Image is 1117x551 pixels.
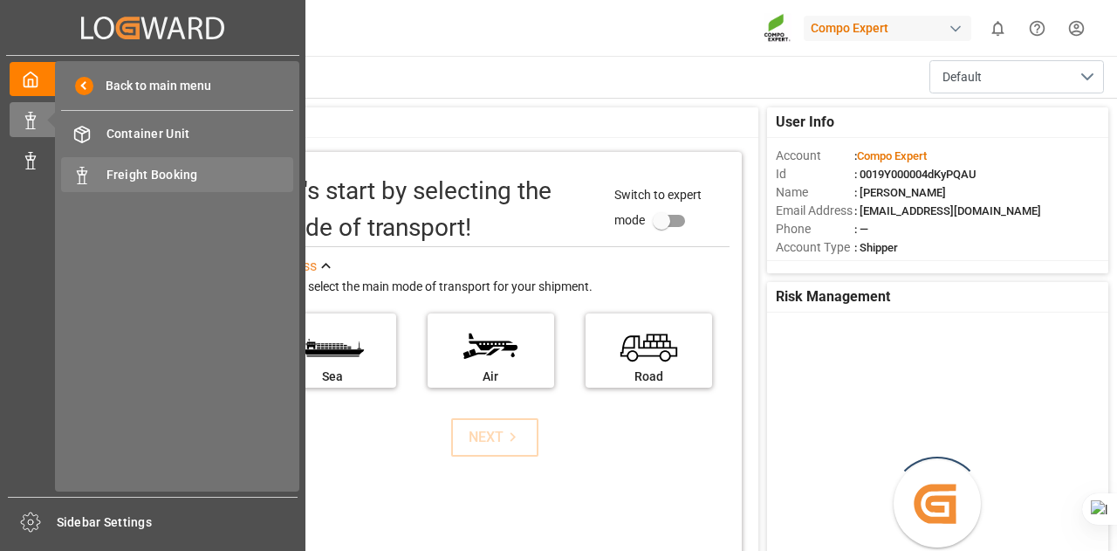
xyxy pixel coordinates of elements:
span: Account [776,147,854,165]
span: Risk Management [776,286,890,307]
span: : — [854,223,868,236]
span: Sidebar Settings [57,513,298,532]
div: Sea [278,368,387,386]
button: open menu [929,60,1104,93]
span: Name [776,183,854,202]
span: : Shipper [854,241,898,254]
span: Back to main menu [93,77,211,95]
span: : [854,149,927,162]
div: Road [594,368,703,386]
div: Please select the main mode of transport for your shipment. [270,277,730,298]
a: My Cockpit [10,62,296,96]
span: Id [776,165,854,183]
div: NEXT [469,427,522,448]
span: Compo Expert [857,149,927,162]
span: Freight Booking [106,166,294,184]
div: Air [436,368,545,386]
a: Customer View [10,143,296,177]
span: Phone [776,220,854,238]
span: : [PERSON_NAME] [854,186,946,199]
span: : 0019Y000004dKyPQAU [854,168,977,181]
span: Default [942,68,982,86]
a: Freight Booking [61,157,293,191]
button: NEXT [451,418,538,457]
span: Container Unit [106,125,294,143]
span: User Info [776,112,834,133]
span: Account Type [776,238,854,257]
a: Container Unit [61,117,293,151]
div: Let's start by selecting the mode of transport! [270,173,598,246]
span: Switch to expert mode [614,188,702,227]
span: Email Address [776,202,854,220]
span: : [EMAIL_ADDRESS][DOMAIN_NAME] [854,204,1041,217]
